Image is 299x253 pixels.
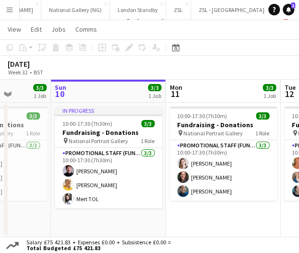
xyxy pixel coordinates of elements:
button: ZSL [166,0,191,19]
span: Sun [55,83,66,92]
span: 1 Role [255,130,269,137]
span: 3/3 [256,112,269,120]
div: [DATE] [8,59,65,69]
span: 1 Role [26,130,40,137]
button: ZSL - [GEOGRAPHIC_DATA] Events [191,0,290,19]
span: 3/3 [263,84,276,91]
span: Jobs [51,25,66,34]
span: 3/3 [26,112,40,120]
span: Tue [284,83,295,92]
span: Total Budgeted £75 421.83 [26,245,171,251]
span: 11 [168,88,182,99]
span: 10:00-17:30 (7h30m) [62,120,112,127]
span: National Portrait Gallery [183,130,243,137]
span: Week 32 [6,69,30,76]
span: 3/3 [33,84,47,91]
h3: Fundraising - Donations [169,120,277,129]
h3: Fundraising - Donations [55,128,162,137]
button: London Standby [110,0,166,19]
span: View [8,25,21,34]
app-card-role: Promotional Staff (Fundraiser)3/310:00-17:30 (7h30m)[PERSON_NAME][PERSON_NAME]Mert TOL [55,148,162,208]
div: 1 Job [34,92,46,99]
button: National Gallery (NG) [41,0,110,19]
div: BST [34,69,43,76]
span: 3/3 [141,120,155,127]
app-job-card: 10:00-17:30 (7h30m)3/3Fundraising - Donations National Portrait Gallery1 RolePromotional Staff (F... [169,107,277,201]
span: National Portrait Gallery [69,137,128,145]
app-card-role: Promotional Staff (Fundraiser)3/310:00-17:30 (7h30m)[PERSON_NAME][PERSON_NAME][PERSON_NAME] [169,140,277,201]
a: Comms [72,23,101,36]
span: 1 Role [141,137,155,145]
div: 1 Job [263,92,275,99]
a: 1 [283,4,294,15]
a: Edit [27,23,46,36]
a: View [4,23,25,36]
span: 10 [53,88,66,99]
span: 3/3 [148,84,161,91]
span: Mon [169,83,182,92]
div: Salary £75 421.83 + Expenses £0.00 + Subsistence £0.00 = [21,240,173,251]
div: In progress [55,107,162,114]
app-job-card: In progress10:00-17:30 (7h30m)3/3Fundraising - Donations National Portrait Gallery1 RolePromotion... [55,107,162,208]
span: Comms [75,25,97,34]
span: 10:00-17:30 (7h30m) [177,112,227,120]
div: 1 Job [148,92,161,99]
span: 1 [291,2,295,9]
span: 12 [283,88,295,99]
a: Jobs [48,23,70,36]
span: Edit [31,25,42,34]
